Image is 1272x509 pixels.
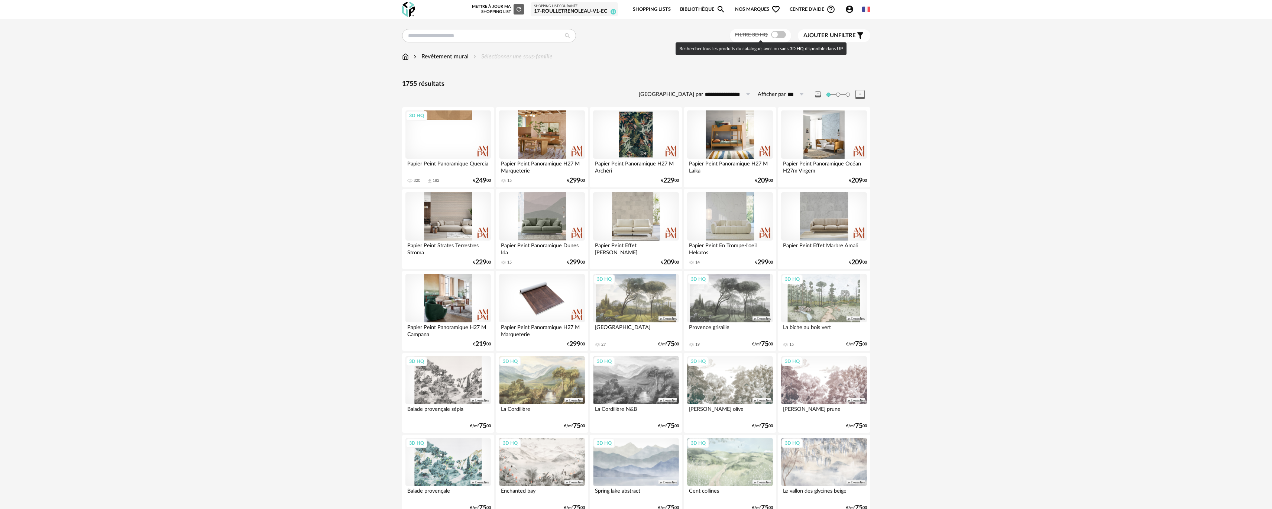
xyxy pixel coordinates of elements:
img: svg+xml;base64,PHN2ZyB3aWR0aD0iMTYiIGhlaWdodD0iMTciIHZpZXdCb3g9IjAgMCAxNiAxNyIgZmlsbD0ibm9uZSIgeG... [402,52,409,61]
span: Heart Outline icon [771,5,780,14]
div: Papier Peint Panoramique H27 M Marqueterie [499,159,585,174]
span: 209 [663,260,674,265]
span: Download icon [427,178,433,184]
div: 3D HQ [406,357,427,366]
a: 3D HQ Balade provençale sépia €/m²7500 [402,353,494,433]
span: Refresh icon [515,7,522,11]
div: Revêtement mural [412,52,469,61]
div: €/m² 00 [470,423,491,429]
div: €/m² 00 [658,342,679,347]
a: 3D HQ La biche au bois vert 15 €/m²7500 [778,271,870,351]
span: 219 [475,342,486,347]
a: 3D HQ [GEOGRAPHIC_DATA] 27 €/m²7500 [590,271,682,351]
div: Papier Peint En Trompe-l'oeil Hekatos [687,241,773,255]
span: 299 [569,342,580,347]
a: Shopping List courante 17-ROULLETRENOLEAU-V1-EC 11 [534,4,615,15]
span: 75 [761,342,768,347]
div: 3D HQ [687,274,709,284]
div: La Cordillère [499,404,585,419]
div: 3D HQ [406,111,427,120]
a: 3D HQ Papier Peint Panoramique Quercia 320 Download icon 182 €24900 [402,107,494,187]
span: 229 [475,260,486,265]
a: Papier Peint Panoramique Océan H27m Virgem €20900 [778,107,870,187]
a: Papier Peint Strates Terrestres Stroma €22900 [402,189,494,269]
div: Le vallon des glycines beige [781,486,867,501]
div: 15 [507,178,512,183]
span: 209 [851,260,862,265]
span: 209 [757,178,768,183]
div: Balade provençale sépia [405,404,491,419]
div: € 00 [473,342,491,347]
a: 3D HQ [PERSON_NAME] prune €/m²7500 [778,353,870,433]
a: Papier Peint Effet [PERSON_NAME] €20900 [590,189,682,269]
div: [GEOGRAPHIC_DATA] [593,322,679,337]
span: 249 [475,178,486,183]
div: Papier Peint Panoramique Océan H27m Virgem [781,159,867,174]
span: 299 [757,260,768,265]
a: Papier Peint Panoramique H27 M Marqueterie €29900 [496,271,588,351]
div: €/m² 00 [658,423,679,429]
div: 3D HQ [593,357,615,366]
a: Papier Peint Panoramique H27 M Archéri €22900 [590,107,682,187]
div: 3D HQ [687,438,709,448]
div: Balade provençale [405,486,491,501]
span: Ajouter un [803,33,838,38]
div: €/m² 00 [564,423,585,429]
div: 3D HQ [499,357,521,366]
div: Papier Peint Panoramique H27 M Archéri [593,159,679,174]
div: € 00 [755,178,773,183]
span: 75 [573,423,580,429]
div: €/m² 00 [846,342,867,347]
div: Papier Peint Panoramique H27 M Campana [405,322,491,337]
label: [GEOGRAPHIC_DATA] par [639,91,703,98]
div: La Cordillère N&B [593,404,679,419]
div: €/m² 00 [752,423,773,429]
div: 3D HQ [781,357,803,366]
span: Account Circle icon [845,5,854,14]
div: 3D HQ [593,438,615,448]
div: € 00 [661,260,679,265]
div: 3D HQ [499,438,521,448]
label: Afficher par [758,91,786,98]
div: Mettre à jour ma Shopping List [470,4,524,15]
div: 27 [601,342,606,347]
div: Enchanted bay [499,486,585,501]
div: 15 [507,260,512,265]
span: 75 [667,423,674,429]
div: € 00 [567,178,585,183]
a: BibliothèqueMagnify icon [680,1,725,18]
div: Provence grisaille [687,322,773,337]
img: fr [862,5,870,13]
a: 3D HQ Provence grisaille 19 €/m²7500 [684,271,776,351]
div: 17-ROULLETRENOLEAU-V1-EC [534,8,615,15]
div: Papier Peint Panoramique H27 M Marqueterie [499,322,585,337]
div: 1755 résultats [402,80,870,88]
a: Papier Peint Panoramique H27 M Laika €20900 [684,107,776,187]
div: Papier Peint Panoramique Dunes Ida [499,241,585,255]
div: 15 [789,342,794,347]
div: € 00 [661,178,679,183]
div: 3D HQ [781,438,803,448]
span: 299 [569,178,580,183]
div: 320 [414,178,420,183]
span: 209 [851,178,862,183]
a: Papier Peint Panoramique H27 M Campana €21900 [402,271,494,351]
div: 14 [695,260,700,265]
span: 75 [855,342,862,347]
div: € 00 [849,178,867,183]
div: Papier Peint Panoramique H27 M Laika [687,159,773,174]
div: [PERSON_NAME] prune [781,404,867,419]
div: Rechercher tous les produits du catalogue, avec ou sans 3D HQ disponible dans UP [676,42,847,55]
div: €/m² 00 [752,342,773,347]
div: € 00 [567,260,585,265]
div: Papier Peint Effet [PERSON_NAME] [593,241,679,255]
div: 3D HQ [406,438,427,448]
span: Help Circle Outline icon [826,5,835,14]
img: svg+xml;base64,PHN2ZyB3aWR0aD0iMTYiIGhlaWdodD0iMTYiIHZpZXdCb3g9IjAgMCAxNiAxNiIgZmlsbD0ibm9uZSIgeG... [412,52,418,61]
div: 3D HQ [687,357,709,366]
span: 75 [761,423,768,429]
a: 3D HQ [PERSON_NAME] olive €/m²7500 [684,353,776,433]
div: €/m² 00 [846,423,867,429]
div: Papier Peint Effet Marbre Amali [781,241,867,255]
div: [PERSON_NAME] olive [687,404,773,419]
